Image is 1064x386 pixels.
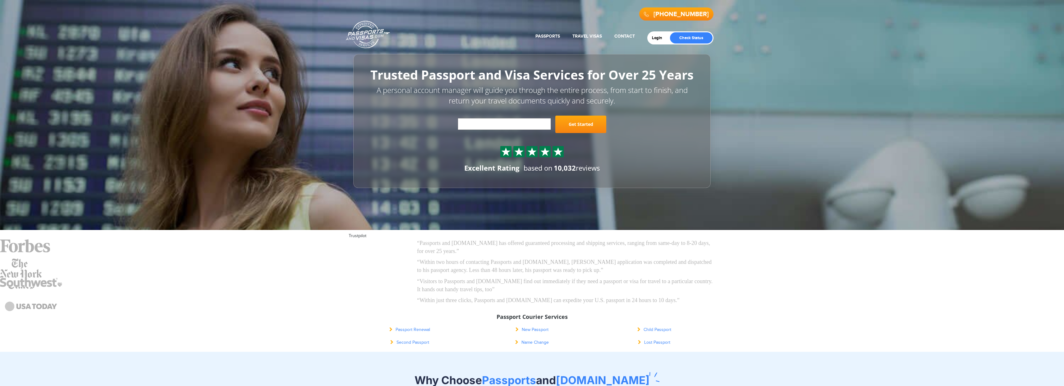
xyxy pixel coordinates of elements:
[654,11,709,18] a: [PHONE_NUMBER]
[554,163,600,172] span: reviews
[353,314,711,320] h3: Passport Courier Services
[389,327,430,332] a: Passport Renewal
[670,32,713,44] a: Check Status
[638,340,670,345] a: Lost Passport
[554,163,576,172] strong: 10,032
[572,34,602,39] a: Travel Visas
[346,21,390,48] a: Passports & [DOMAIN_NAME]
[367,85,697,106] p: A personal account manager will guide you through the entire process, from start to finish, and r...
[555,116,606,133] a: Get Started
[527,147,537,156] img: Sprite St
[417,296,715,305] p: “Within just three clicks, Passports and [DOMAIN_NAME] can expedite your U.S. passport in 24 hour...
[367,68,697,82] h1: Trusted Passport and Visa Services for Over 25 Years
[514,147,524,156] img: Sprite St
[540,147,550,156] img: Sprite St
[515,340,549,345] a: Name Change
[417,258,715,274] p: “Within two hours of contacting Passports and [DOMAIN_NAME], [PERSON_NAME] application was comple...
[524,163,553,172] span: based on
[417,239,715,255] p: “Passports and [DOMAIN_NAME] has offered guaranteed processing and shipping services, ranging fro...
[553,147,563,156] img: Sprite St
[614,34,635,39] a: Contact
[464,163,519,173] div: Excellent Rating
[349,233,366,238] a: Trustpilot
[637,327,671,332] a: Child Passport
[535,34,560,39] a: Passports
[501,147,511,156] img: Sprite St
[417,278,715,293] p: “Visitors to Passports and [DOMAIN_NAME] find out immediately if they need a passport or visa for...
[390,340,429,345] a: Second Passport
[516,327,548,332] a: New Passport
[652,35,667,40] a: Login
